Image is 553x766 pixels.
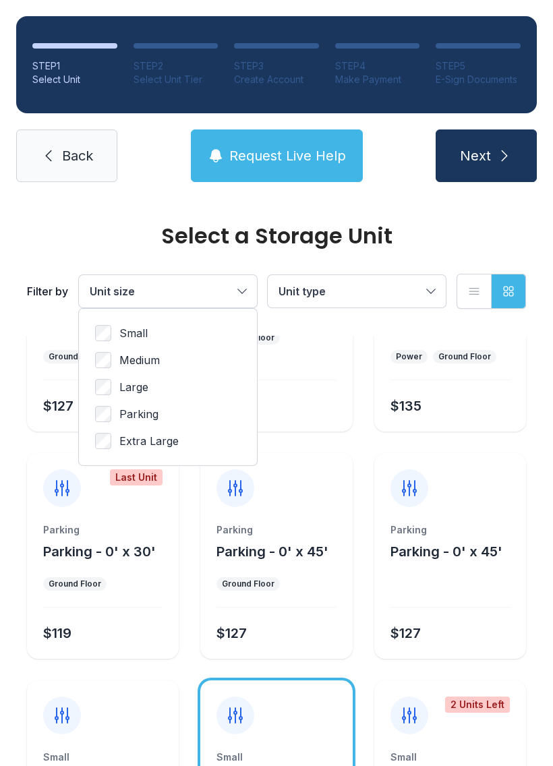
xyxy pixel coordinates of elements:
div: $119 [43,624,71,643]
button: Unit type [268,275,446,307]
div: Ground Floor [49,579,101,589]
div: Small [216,750,336,764]
div: Parking [390,523,510,537]
span: Medium [119,352,160,368]
div: $135 [390,396,421,415]
div: Ground Floor [222,579,274,589]
span: Extra Large [119,433,179,449]
div: Filter by [27,283,68,299]
input: Small [95,325,111,341]
div: Create Account [234,73,319,86]
input: Medium [95,352,111,368]
span: Back [62,146,93,165]
button: Parking - 0' x 45' [216,542,328,561]
div: Select a Storage Unit [27,225,526,247]
div: STEP 1 [32,59,117,73]
span: Next [460,146,491,165]
div: $127 [43,396,74,415]
div: Select Unit [32,73,117,86]
span: Parking - 0' x 45' [216,543,328,560]
span: Unit size [90,285,135,298]
div: STEP 5 [436,59,521,73]
div: Last Unit [110,469,163,485]
button: Parking - 0' x 30' [43,542,156,561]
div: STEP 2 [134,59,219,73]
button: Parking - 0' x 45' [390,542,502,561]
div: $127 [390,624,421,643]
div: STEP 4 [335,59,420,73]
div: $127 [216,624,247,643]
div: Power [396,351,422,362]
span: Request Live Help [229,146,346,165]
div: Ground Floor [438,351,491,362]
div: Parking [43,523,163,537]
span: Parking - 0' x 30' [43,543,156,560]
div: Parking [216,523,336,537]
div: STEP 3 [234,59,319,73]
div: Ground Floor [49,351,101,362]
span: Large [119,379,148,395]
div: Select Unit Tier [134,73,219,86]
div: E-Sign Documents [436,73,521,86]
div: Make Payment [335,73,420,86]
div: Small [390,750,510,764]
div: 2 Units Left [445,697,510,713]
span: Small [119,325,148,341]
span: Parking [119,406,158,422]
div: Small [43,750,163,764]
span: Unit type [279,285,326,298]
span: Parking - 0' x 45' [390,543,502,560]
input: Parking [95,406,111,422]
button: Unit size [79,275,257,307]
input: Large [95,379,111,395]
input: Extra Large [95,433,111,449]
